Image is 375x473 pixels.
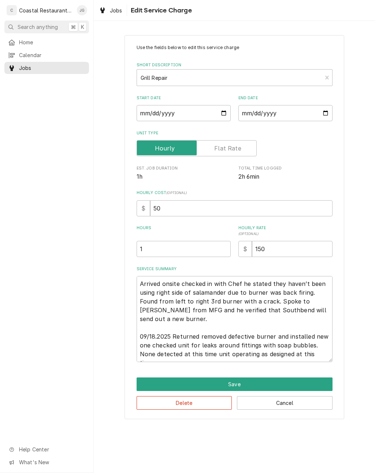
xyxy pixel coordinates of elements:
[137,225,231,257] div: [object Object]
[137,105,231,121] input: yyyy-mm-dd
[238,232,259,236] span: ( optional )
[238,173,260,180] span: 2h 6min
[19,7,73,14] div: Coastal Restaurant Repair
[19,51,85,59] span: Calendar
[137,62,333,86] div: Short Description
[4,443,89,455] a: Go to Help Center
[129,5,192,15] span: Edit Service Charge
[137,190,333,216] div: Hourly Cost
[137,44,333,362] div: Line Item Create/Update Form
[125,35,344,419] div: Line Item Create/Update
[4,36,89,48] a: Home
[137,172,231,181] span: Est. Job Duration
[137,173,142,180] span: 1h
[110,7,122,14] span: Jobs
[71,23,76,31] span: ⌘
[238,95,333,101] label: End Date
[19,458,85,466] span: What's New
[96,4,125,16] a: Jobs
[238,165,333,181] div: Total Time Logged
[137,276,333,362] textarea: Arrived onsite checked in with Chef he stated they haven’t been using right side of salamander du...
[77,5,87,15] div: James Gatton's Avatar
[238,225,333,237] label: Hourly Rate
[137,190,333,196] label: Hourly Cost
[238,225,333,257] div: [object Object]
[4,456,89,468] a: Go to What's New
[166,191,187,195] span: ( optional )
[7,5,17,15] div: C
[137,266,333,362] div: Service Summary
[137,62,333,68] label: Short Description
[238,165,333,171] span: Total Time Logged
[19,446,85,453] span: Help Center
[238,172,333,181] span: Total Time Logged
[137,200,150,216] div: $
[137,95,231,121] div: Start Date
[137,391,333,410] div: Button Group Row
[237,396,333,410] button: Cancel
[238,105,333,121] input: yyyy-mm-dd
[4,62,89,74] a: Jobs
[137,396,232,410] button: Delete
[238,95,333,121] div: End Date
[137,130,333,156] div: Unit Type
[137,95,231,101] label: Start Date
[137,130,333,136] label: Unit Type
[238,241,252,257] div: $
[137,377,333,391] button: Save
[137,266,333,272] label: Service Summary
[137,225,231,237] label: Hours
[137,377,333,410] div: Button Group
[77,5,87,15] div: JG
[19,38,85,46] span: Home
[19,64,85,72] span: Jobs
[4,49,89,61] a: Calendar
[137,44,333,51] p: Use the fields below to edit this service charge
[18,23,58,31] span: Search anything
[137,165,231,171] span: Est. Job Duration
[81,23,84,31] span: K
[137,165,231,181] div: Est. Job Duration
[137,377,333,391] div: Button Group Row
[4,21,89,33] button: Search anything⌘K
